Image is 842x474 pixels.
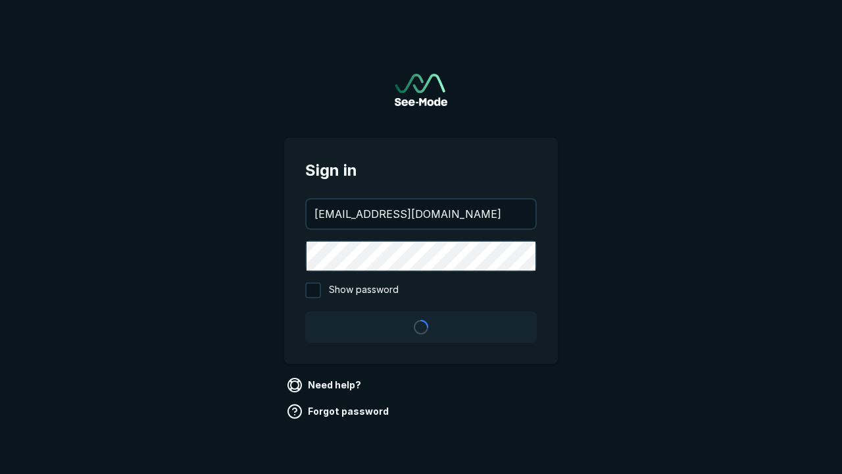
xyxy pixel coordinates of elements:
input: your@email.com [307,199,535,228]
a: Go to sign in [395,74,447,106]
span: Sign in [305,159,537,182]
span: Show password [329,282,399,298]
img: See-Mode Logo [395,74,447,106]
a: Forgot password [284,401,394,422]
a: Need help? [284,375,366,396]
